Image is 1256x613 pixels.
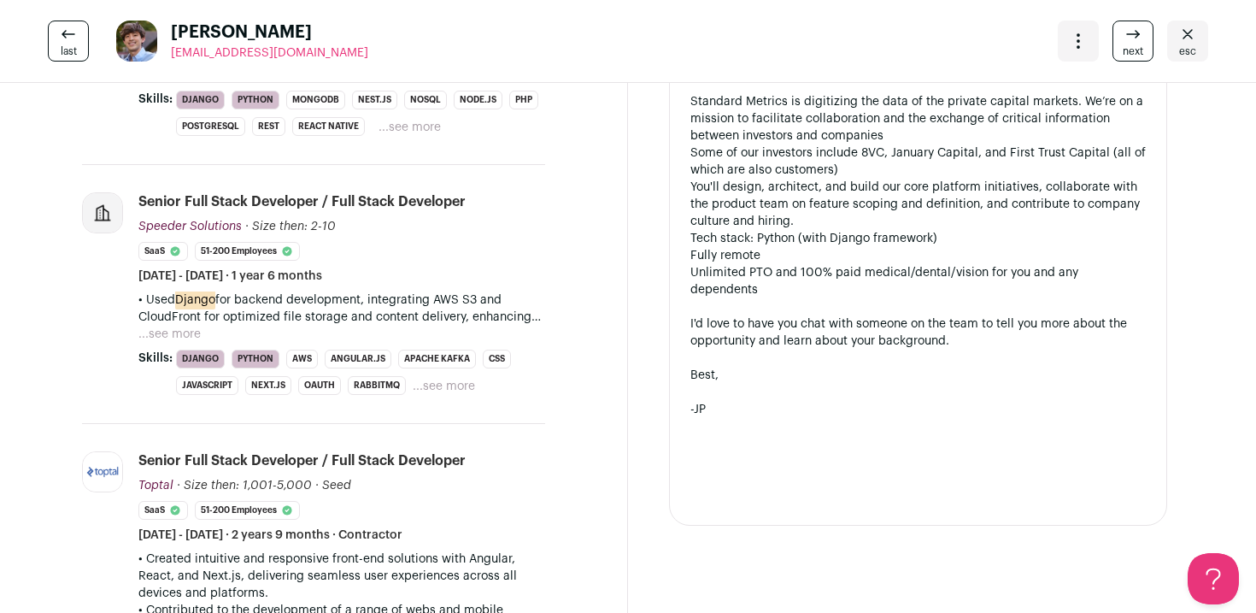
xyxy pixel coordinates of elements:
span: [DATE] - [DATE] · 2 years 9 months · Contractor [138,527,402,544]
li: 51-200 employees [195,501,300,520]
li: Fully remote [690,247,1146,264]
li: JavaScript [176,376,238,395]
li: Django [176,350,225,368]
li: Standard Metrics is digitizing the data of the private capital markets. We’re on a mission to fac... [690,93,1146,144]
li: You'll design, architect, and build our core platform initiatives, collaborate with the product t... [690,179,1146,230]
span: [EMAIL_ADDRESS][DOMAIN_NAME] [171,47,368,59]
li: PostgreSQL [176,117,245,136]
span: [DATE] - [DATE] · 1 year 6 months [138,268,322,285]
li: Angular.js [325,350,391,368]
button: Open dropdown [1058,21,1099,62]
li: MongoDB [286,91,345,109]
span: last [61,44,77,58]
li: CSS [483,350,511,368]
span: Skills: [138,350,173,367]
li: Tech stack: Python (with Django framework) [690,230,1146,247]
li: REST [252,117,285,136]
li: Unlimited PTO and 100% paid medical/dental/vision for you and any dependents [690,264,1146,298]
span: Toptal [138,480,173,492]
p: • Used for backend development, integrating AWS S3 and CloudFront for optimized file storage and ... [138,292,545,326]
li: Next.js [245,376,291,395]
a: Close [1167,21,1208,62]
li: AWS [286,350,318,368]
a: [EMAIL_ADDRESS][DOMAIN_NAME] [171,44,368,62]
div: Senior Full Stack Developer / Full Stack Developer [138,451,466,470]
li: Django [176,91,225,109]
li: PHP [509,91,538,109]
li: Apache Kafka [398,350,476,368]
a: last [48,21,89,62]
img: 6a6ea077c0df865680550030a510c423bdbdf1252f9958478a8a11b5f2539bd3.jpg [83,452,122,492]
li: Nest.js [352,91,397,109]
li: RabbitMQ [348,376,406,395]
span: · Size then: 2-10 [245,221,336,233]
span: next [1123,44,1143,58]
div: Senior Full Stack Developer / Full Stack Developer [138,192,466,211]
div: I'd love to have you chat with someone on the team to tell you more about the opportunity and lea... [690,315,1146,350]
span: [PERSON_NAME] [171,21,368,44]
li: Node.js [454,91,502,109]
a: next [1112,21,1153,62]
div: -JP [690,401,1146,418]
li: OAuth [298,376,341,395]
p: • Created intuitive and responsive front-end solutions with Angular, React, and Next.js, deliveri... [138,551,545,602]
button: ...see more [379,119,441,136]
li: SaaS [138,501,188,520]
li: NoSQL [404,91,447,109]
button: ...see more [413,378,475,395]
span: · Size then: 1,001-5,000 [177,480,312,492]
button: ...see more [138,326,201,343]
li: React Native [292,117,365,136]
li: 51-200 employees [195,242,300,261]
img: company-logo-placeholder-414d4e2ec0e2ddebbe968bf319fdfe5acfe0c9b87f798d344e800bc9a89632a0.png [83,193,122,233]
mark: Django [175,291,215,309]
span: Seed [322,480,351,492]
img: 3cfdb3575854aa8eba789baa39bdeee5fa304b997853e53bd9649ef003cb56a8.jpg [116,21,157,62]
div: Best, [690,367,1146,384]
span: · [315,477,319,494]
li: SaaS [138,242,188,261]
span: Skills: [138,91,173,108]
span: esc [1179,44,1196,58]
span: Speeder Solutions [138,221,242,233]
li: Some of our investors include 8VC, January Capital, and First Trust Capital (all of which are als... [690,144,1146,179]
li: Python [232,91,279,109]
iframe: Help Scout Beacon - Open [1188,553,1239,604]
li: Python [232,350,279,368]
